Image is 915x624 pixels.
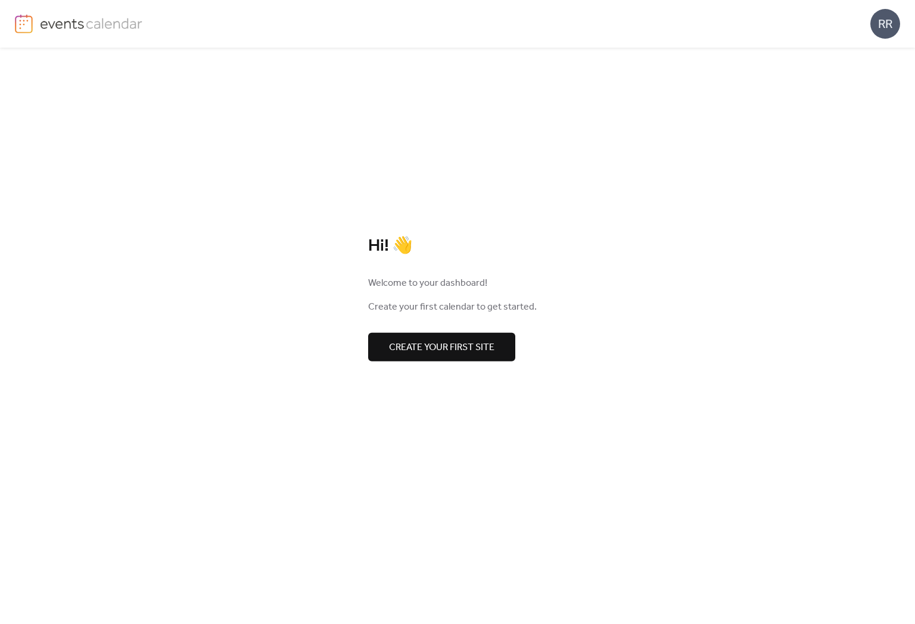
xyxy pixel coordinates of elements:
[368,276,487,290] span: Welcome to your dashboard!
[368,332,515,361] button: Create your first site
[389,340,494,354] span: Create your first site
[15,14,33,33] img: logo
[40,14,143,32] img: logo-type
[368,299,537,314] span: Create your first calendar to get started.
[368,235,547,256] div: Hi! 👋
[870,9,900,39] div: RR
